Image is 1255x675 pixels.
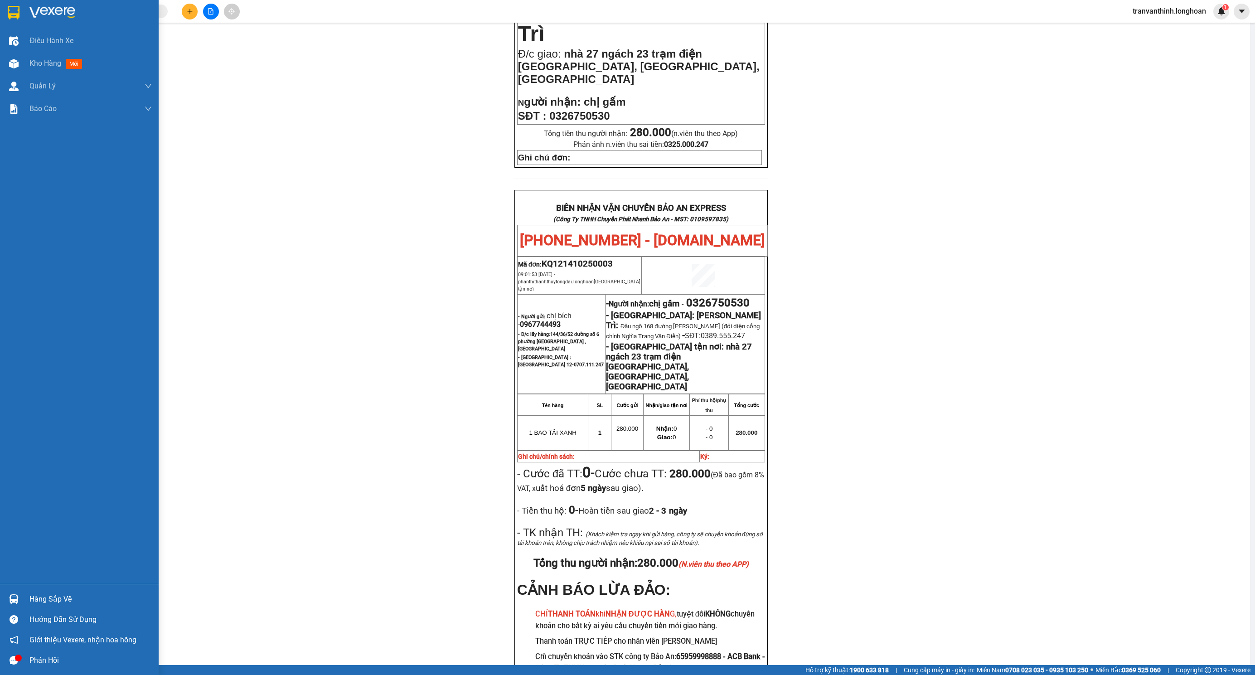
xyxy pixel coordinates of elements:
span: chị bích - [518,311,572,329]
span: copyright [1205,667,1211,673]
strong: - Người gửi: [518,314,545,320]
span: chị gấm [584,96,626,108]
span: Kho hàng [29,59,61,68]
span: Báo cáo [29,103,57,114]
span: caret-down [1238,7,1246,15]
strong: Tên hàng [542,403,563,408]
span: phanthithanhthuytongdai.longhoan [518,279,640,292]
span: aim [228,8,235,15]
strong: PHIẾU DÁN LÊN HÀNG [64,4,183,16]
strong: N [518,98,581,107]
strong: 280.000 [669,467,711,480]
span: Tổng thu người nhận: [533,557,749,569]
span: mới [66,59,82,69]
span: - [582,464,595,481]
span: - Tiền thu hộ: [517,506,567,516]
img: icon-new-feature [1217,7,1226,15]
span: SĐT: [685,331,701,340]
span: 0967744493 [520,320,561,329]
span: tranvanthinh.longhoan [1125,5,1213,17]
img: warehouse-icon [9,59,19,68]
span: gười nhận: [524,96,581,108]
span: - Cước đã TT: [517,467,595,480]
img: warehouse-icon [9,82,19,91]
strong: - [606,299,679,309]
h3: Chỉ chuyển khoản vào STK công ty Bảo An: [535,651,765,674]
span: Miền Bắc [1095,665,1161,675]
span: CÔNG TY TNHH CHUYỂN PHÁT NHANH BẢO AN [72,31,181,47]
span: - [567,504,687,516]
img: warehouse-icon [9,36,19,46]
span: uất hoá đơn sau giao). [536,483,644,493]
span: notification [10,636,18,644]
button: plus [182,4,198,19]
span: 0326750530 [686,296,750,309]
strong: NHẬN ĐƯỢC HÀN [606,610,670,618]
button: aim [224,4,240,19]
strong: 280.000 [630,126,671,139]
strong: 0369 525 060 [1122,666,1161,674]
span: Điều hành xe [29,35,73,46]
span: Cung cấp máy in - giấy in: [904,665,974,675]
strong: - D/c lấy hàng: [518,331,600,352]
span: - 0 [706,425,713,432]
strong: Cước gửi [616,403,638,408]
span: down [145,83,152,90]
span: KQ121410250003 [542,259,613,269]
strong: SL [597,403,603,408]
span: Đầu ngõ 168 đường [PERSON_NAME] (đối diện cổng chính Nghĩa Trang Văn Điển) [606,323,760,340]
span: 0 [657,434,676,441]
span: [PHONE_NUMBER] [4,31,69,47]
strong: Giao: [657,434,673,441]
span: Ngày in phiếu: 13:06 ngày [61,18,186,28]
strong: Nhận/giao tận nơi [646,403,688,408]
strong: 2 - 3 [649,506,687,516]
span: 280.000 [637,557,749,569]
span: down [145,105,152,112]
span: 0326750530 [549,110,610,122]
span: file-add [208,8,214,15]
span: ⚪️ [1090,668,1093,672]
strong: Ghi chú đơn: [518,153,571,162]
div: Phản hồi [29,654,152,667]
span: CHỈ khi G, [535,610,677,618]
span: Hỗ trợ kỹ thuật: [805,665,889,675]
span: Quản Lý [29,80,56,92]
span: Giới thiệu Vexere, nhận hoa hồng [29,634,136,646]
strong: nhà 27 ngách 23 trạm điện [GEOGRAPHIC_DATA], [GEOGRAPHIC_DATA], [GEOGRAPHIC_DATA] [606,342,752,392]
span: (Khách kiểm tra ngay khi gửi hàng, công ty sẽ chuyển khoản đúng số tài khoản trên, không chịu trá... [517,531,763,546]
button: file-add [203,4,219,19]
strong: BIÊN NHẬN VẬN CHUYỂN BẢO AN EXPRESS [556,203,726,213]
strong: 0 [567,504,575,516]
span: Mã đơn: [518,261,613,268]
button: caret-down [1234,4,1250,19]
strong: 5 ngày [581,483,606,493]
span: 0 [656,425,677,432]
span: 280.000 [736,429,757,436]
span: - [GEOGRAPHIC_DATA]: [PERSON_NAME] Trì: [606,311,761,330]
strong: Tổng cước [734,403,759,408]
strong: Ghi chú/chính sách: [518,453,575,460]
span: Đ/c giao: [518,48,564,60]
span: CẢNH BÁO LỪA ĐẢO: [517,582,670,598]
strong: Phí thu hộ/phụ thu [692,398,727,413]
span: 1 BAO TẢI XANH [529,429,576,436]
span: message [10,656,18,665]
div: Hàng sắp về [29,592,152,606]
span: | [896,665,897,675]
span: - TK nhận TH: [517,526,583,539]
strong: CSKH: [25,31,48,39]
span: 1 [1224,4,1227,10]
img: logo-vxr [8,6,19,19]
span: Người nhận: [609,300,679,308]
em: (N.viên thu theo APP) [678,560,749,568]
span: Mã đơn: KQ121410250003 [4,55,137,67]
span: Tổng tiền thu người nhận: [544,129,738,138]
span: 09:01:53 [DATE] - [518,272,640,292]
span: - [682,330,685,340]
span: 144/36/52 đường số 6 phường [GEOGRAPHIC_DATA] , [GEOGRAPHIC_DATA] [518,331,600,352]
span: [PHONE_NUMBER] - [DOMAIN_NAME] [520,232,765,249]
sup: 1 [1222,4,1229,10]
span: - [GEOGRAPHIC_DATA] : [GEOGRAPHIC_DATA] 12- [518,354,604,368]
strong: - [GEOGRAPHIC_DATA] tận nơi: [606,342,724,352]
